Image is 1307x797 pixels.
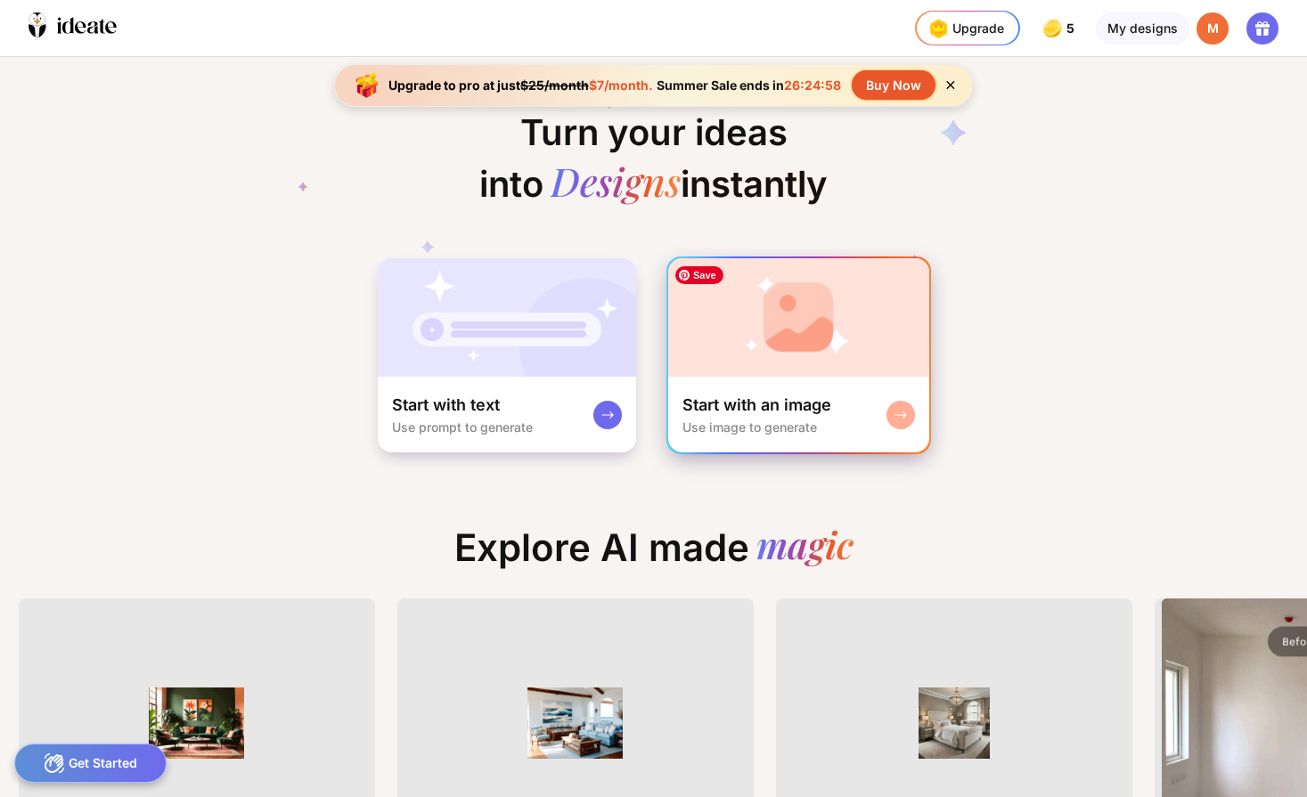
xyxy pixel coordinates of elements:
[520,77,589,93] span: $25/month
[675,266,723,284] span: Save
[130,687,264,759] img: ThumbnailRustic%20Jungle.png
[924,14,1004,43] div: Upgrade
[388,77,653,93] div: Upgrade to pro at just
[682,394,831,416] div: Start with an image
[14,744,167,783] div: Get Started
[1066,21,1078,36] span: 5
[852,70,935,100] div: Buy Now
[668,258,928,377] img: startWithImageCardBg.jpg
[589,77,653,93] span: $7/month.
[887,687,1021,759] img: Thumbnailexplore-image9.png
[349,68,385,103] img: upgrade-banner-new-year-icon.gif
[378,258,636,377] img: startWithTextCardBg.jpg
[440,525,868,584] div: Explore AI made
[1197,12,1229,45] div: M
[392,394,500,416] div: Start with text
[682,419,817,435] div: Use image to generate
[509,687,642,759] img: ThumbnailOceanlivingroom.png
[392,419,533,435] div: Use prompt to generate
[1096,12,1189,45] div: My designs
[924,14,952,43] img: upgrade-nav-btn-icon.gif
[653,77,845,93] div: Summer Sale ends in
[756,525,854,570] div: magic
[784,77,841,93] span: 26:24:58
